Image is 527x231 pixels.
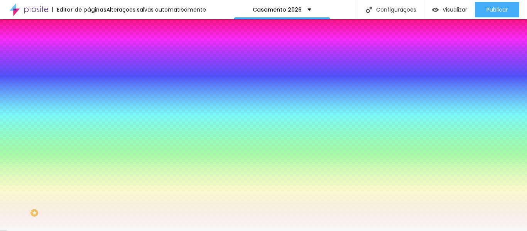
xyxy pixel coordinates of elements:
[475,2,519,17] button: Publicar
[57,6,106,13] font: Editor de páginas
[486,6,508,13] font: Publicar
[253,6,302,13] font: Casamento 2026
[432,7,439,13] img: view-1.svg
[106,6,206,13] font: Alterações salvas automaticamente
[376,6,416,13] font: Configurações
[366,7,372,13] img: Ícone
[443,6,467,13] font: Visualizar
[424,2,475,17] button: Visualizar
